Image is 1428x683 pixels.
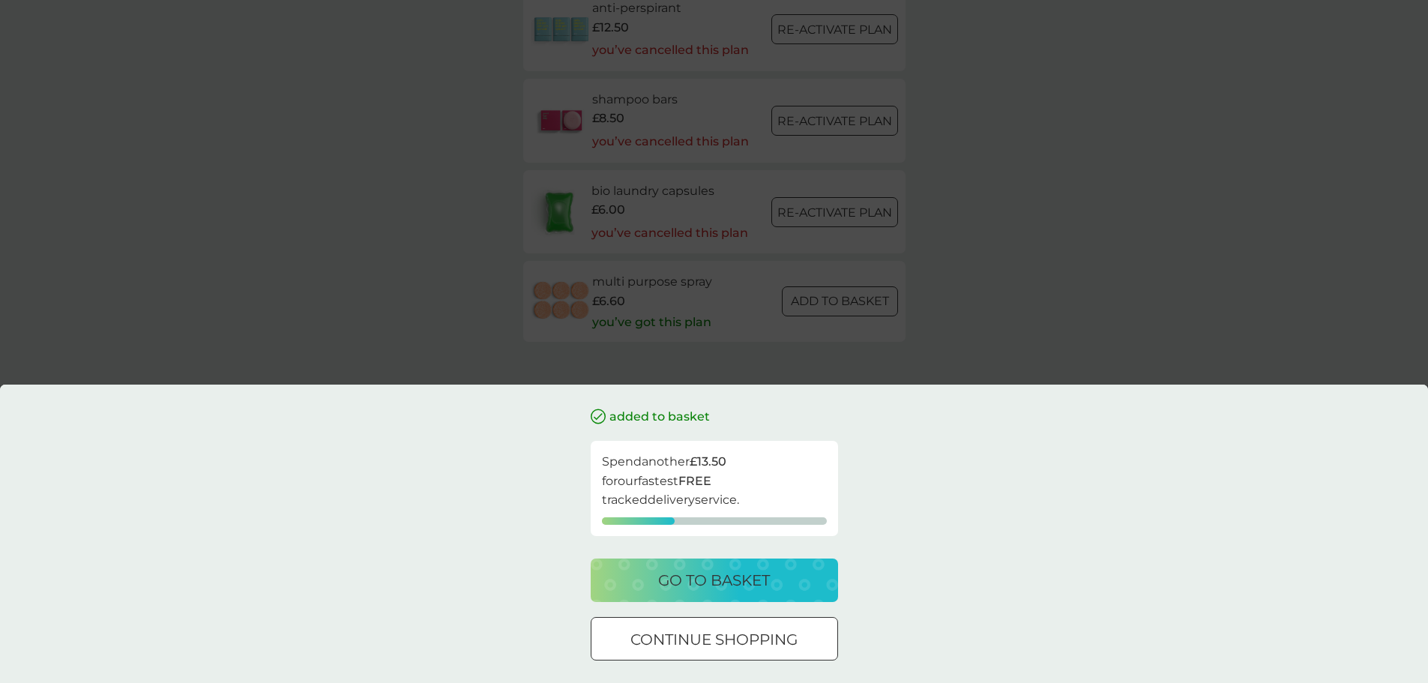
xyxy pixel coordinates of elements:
[630,628,798,652] p: continue shopping
[690,454,726,469] strong: £13.50
[602,452,827,510] p: Spend another for our fastest tracked delivery service.
[609,407,710,427] p: added to basket
[591,559,838,602] button: go to basket
[658,568,770,592] p: go to basket
[678,474,711,488] strong: FREE
[591,617,838,661] button: continue shopping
